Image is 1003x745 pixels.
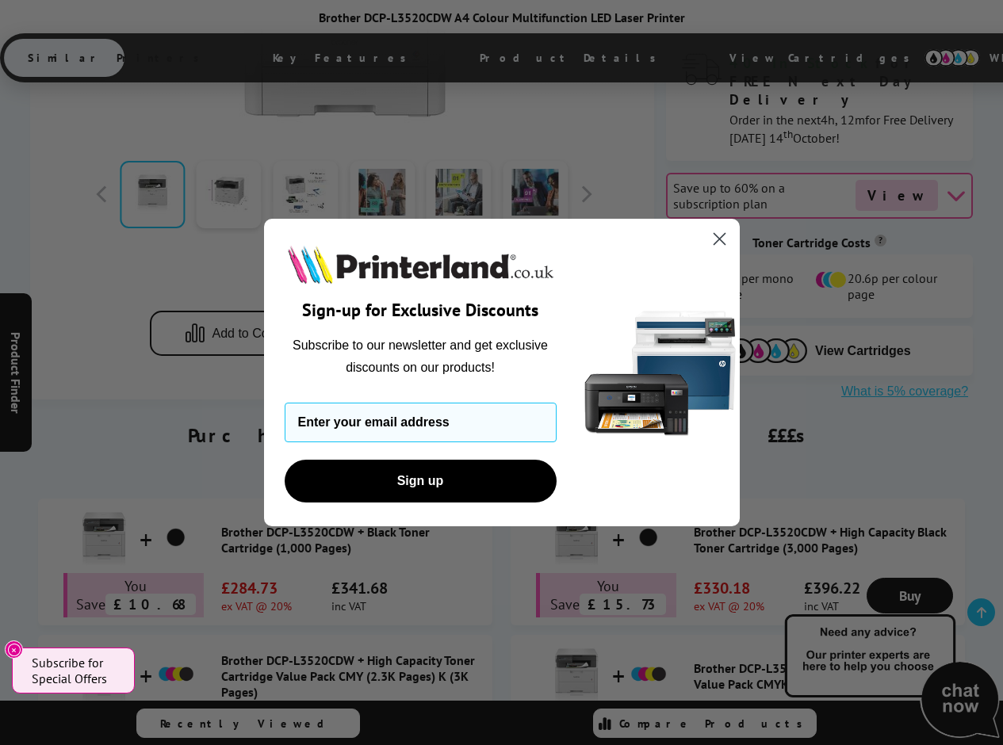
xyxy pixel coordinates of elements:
[706,225,733,253] button: Close dialog
[285,243,557,287] img: Printerland.co.uk
[581,219,740,527] img: 5290a21f-4df8-4860-95f4-ea1e8d0e8904.png
[285,460,557,502] button: Sign up
[293,338,548,374] span: Subscribe to our newsletter and get exclusive discounts on our products!
[32,655,119,686] span: Subscribe for Special Offers
[285,403,557,442] input: Enter your email address
[5,640,23,659] button: Close
[302,299,538,321] span: Sign-up for Exclusive Discounts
